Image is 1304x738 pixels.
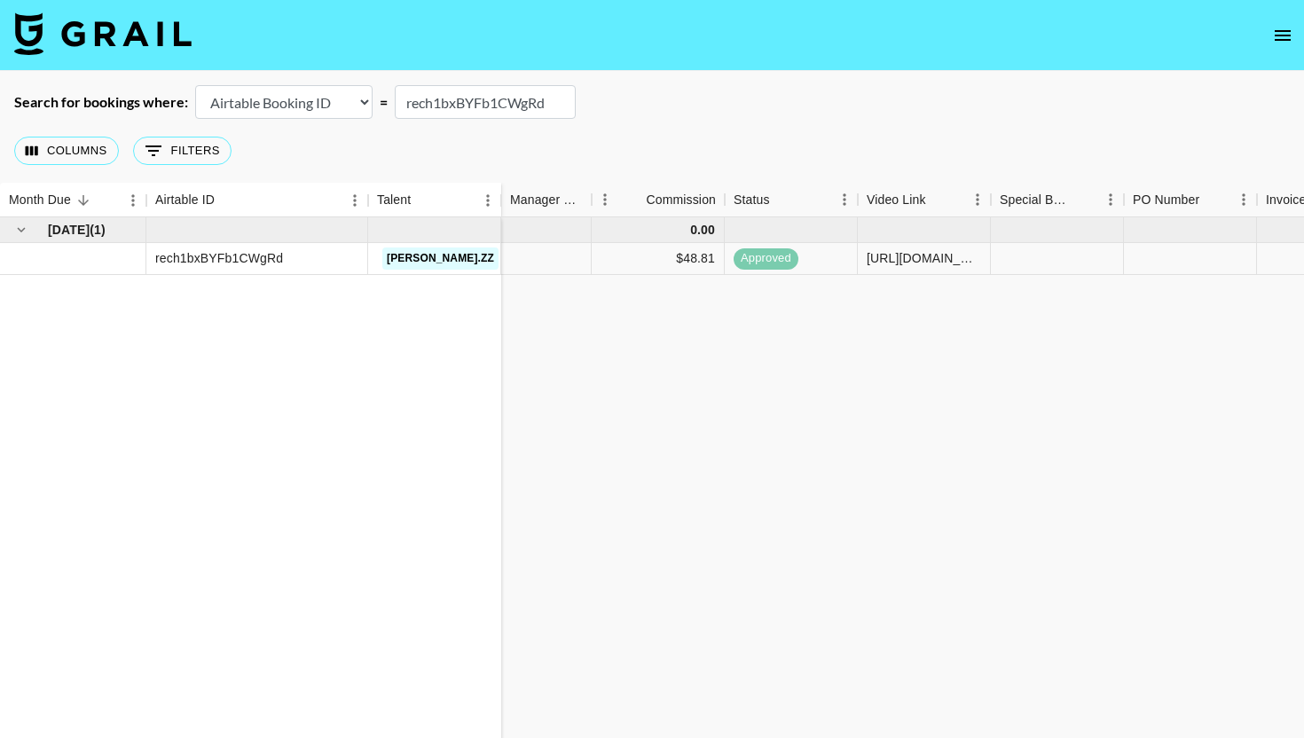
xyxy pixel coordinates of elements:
div: Talent [377,183,411,217]
button: Show filters [133,137,232,165]
div: Talent [368,183,501,217]
div: = [380,93,388,111]
button: open drawer [1265,18,1300,53]
span: approved [734,250,798,267]
div: Search for bookings where: [14,93,188,111]
button: hide children [9,217,34,242]
div: Airtable ID [155,183,215,217]
span: ( 1 ) [90,221,106,239]
button: Sort [71,188,96,213]
div: Commission [646,183,716,217]
span: [DATE] [48,221,90,239]
div: Special Booking Type [991,183,1124,217]
div: 0.00 [690,221,715,239]
button: Sort [926,187,951,212]
div: $48.81 [676,249,715,267]
button: Menu [475,187,501,214]
button: Menu [592,186,618,213]
button: Sort [770,187,795,212]
img: Grail Talent [14,12,192,55]
button: Sort [411,188,436,213]
div: Commission [592,183,725,217]
div: Airtable ID [146,183,368,217]
button: Sort [621,187,646,212]
button: Select columns [14,137,119,165]
button: Menu [342,187,368,214]
div: PO Number [1133,183,1199,217]
button: Menu [831,186,858,213]
div: Video Link [858,183,991,217]
button: Menu [964,186,991,213]
button: Menu [120,187,146,214]
button: Sort [1072,187,1097,212]
button: Menu [1097,186,1124,213]
div: rech1bxBYFb1CWgRd [155,249,283,267]
div: Month Due [9,183,71,217]
button: Sort [1199,187,1224,212]
div: Manager Commmission Override [510,183,583,217]
div: Special Booking Type [1000,183,1072,217]
div: Manager Commmission Override [459,183,592,217]
button: Menu [1230,186,1257,213]
div: PO Number [1124,183,1257,217]
button: Sort [215,188,240,213]
div: https://www.tiktok.com/@tim.zz/video/7532220479562681656 [867,249,981,267]
a: [PERSON_NAME].zz [382,247,499,270]
div: Status [725,183,858,217]
div: Status [734,183,770,217]
div: Video Link [867,183,926,217]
